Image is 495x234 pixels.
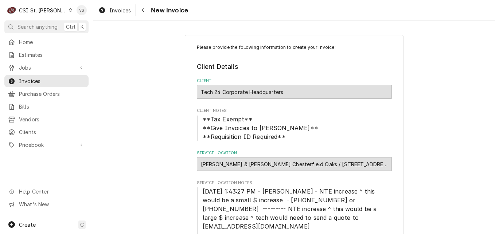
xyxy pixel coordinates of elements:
div: C [7,5,17,15]
span: Pricebook [19,141,74,149]
legend: Client Details [197,62,392,71]
span: Help Center [19,188,84,195]
div: CSI St. [PERSON_NAME] [19,7,66,14]
span: Service Location Notes [197,180,392,186]
button: Search anythingCtrlK [4,20,89,33]
span: New Invoice [149,5,188,15]
div: Client [197,78,392,99]
span: C [80,221,84,229]
span: Client Notes [197,115,392,141]
p: Please provide the following information to create your invoice: [197,44,392,51]
a: Vendors [4,113,89,125]
a: Invoices [4,75,89,87]
span: Vendors [19,116,85,123]
div: VS [77,5,87,15]
a: Go to What's New [4,198,89,210]
span: K [81,23,84,31]
button: Navigate back [137,4,149,16]
span: Purchase Orders [19,90,85,98]
span: Bills [19,103,85,110]
a: Go to Jobs [4,62,89,74]
div: Barnes & Noble Chesterfield Oaks / 1600 Clarkson Rd, Chesterfield, MO 63017 [197,157,392,171]
div: CSI St. Louis's Avatar [7,5,17,15]
span: Estimates [19,51,85,59]
label: Service Location [197,150,392,156]
div: Service Location [197,150,392,171]
label: Client [197,78,392,84]
a: Bills [4,101,89,113]
div: Client Notes [197,108,392,141]
a: Go to Help Center [4,186,89,198]
a: Go to Pricebook [4,139,89,151]
span: Create [19,222,36,228]
a: Home [4,36,89,48]
a: Estimates [4,49,89,61]
span: Search anything [17,23,58,31]
span: Client Notes [197,108,392,114]
span: Home [19,38,85,46]
a: Clients [4,126,89,138]
span: Jobs [19,64,74,71]
span: Clients [19,128,85,136]
div: Tech 24 Corporate Headquarters [197,85,392,99]
span: **Tax Exempt** **Give Invoices to [PERSON_NAME]** **Requisition ID Required** [203,116,318,140]
a: Invoices [96,4,134,16]
a: Purchase Orders [4,88,89,100]
span: Ctrl [66,23,75,31]
span: What's New [19,200,84,208]
span: Invoices [109,7,131,14]
span: Invoices [19,77,85,85]
div: Vicky Stuesse's Avatar [77,5,87,15]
